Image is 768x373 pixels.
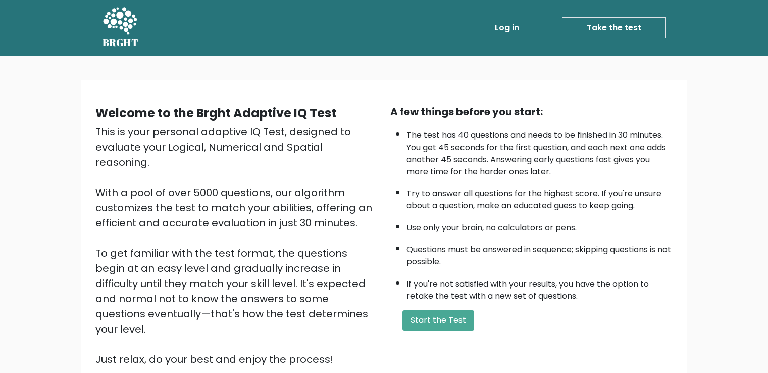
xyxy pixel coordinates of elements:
a: BRGHT [103,4,139,52]
li: If you're not satisfied with your results, you have the option to retake the test with a new set ... [406,273,673,302]
li: Use only your brain, no calculators or pens. [406,217,673,234]
div: This is your personal adaptive IQ Test, designed to evaluate your Logical, Numerical and Spatial ... [95,124,378,367]
a: Log in [491,18,523,38]
div: A few things before you start: [390,104,673,119]
li: Questions must be answered in sequence; skipping questions is not possible. [406,239,673,268]
li: Try to answer all questions for the highest score. If you're unsure about a question, make an edu... [406,182,673,212]
li: The test has 40 questions and needs to be finished in 30 minutes. You get 45 seconds for the firs... [406,124,673,178]
b: Welcome to the Brght Adaptive IQ Test [95,105,336,121]
button: Start the Test [402,310,474,331]
h5: BRGHT [103,37,139,49]
a: Take the test [562,17,666,38]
